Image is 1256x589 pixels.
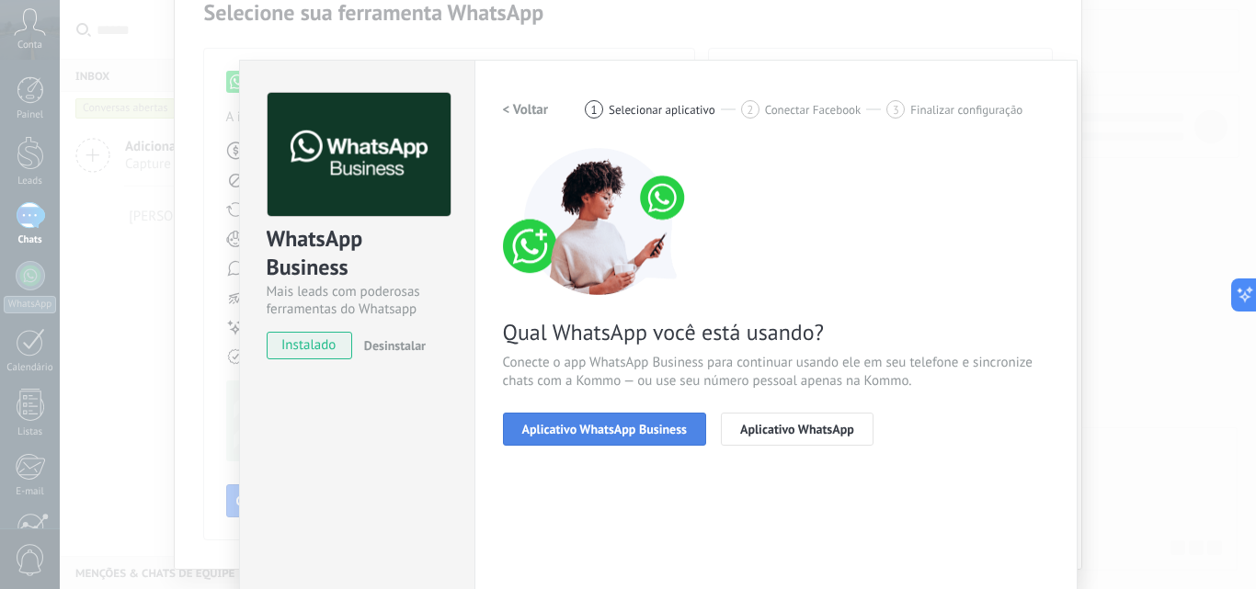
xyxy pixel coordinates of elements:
h2: < Voltar [503,101,549,119]
span: instalado [268,332,351,359]
span: Aplicativo WhatsApp Business [522,423,687,436]
span: Finalizar configuração [910,103,1022,117]
span: Conecte o app WhatsApp Business para continuar usando ele em seu telefone e sincronize chats com ... [503,354,1049,391]
span: Desinstalar [364,337,426,354]
span: 3 [893,102,899,118]
span: Qual WhatsApp você está usando? [503,318,1049,346]
span: Conectar Facebook [765,103,862,117]
div: WhatsApp Business [267,224,448,283]
span: Selecionar aplicativo [609,103,715,117]
span: Aplicativo WhatsApp [740,423,854,436]
button: Aplicativo WhatsApp [721,413,873,446]
div: Mais leads com poderosas ferramentas do Whatsapp [267,283,448,318]
img: connect number [503,148,696,295]
button: < Voltar [503,93,549,126]
span: 2 [747,102,753,118]
button: Aplicativo WhatsApp Business [503,413,706,446]
button: Desinstalar [357,332,426,359]
span: 1 [591,102,598,118]
img: logo_main.png [268,93,451,217]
